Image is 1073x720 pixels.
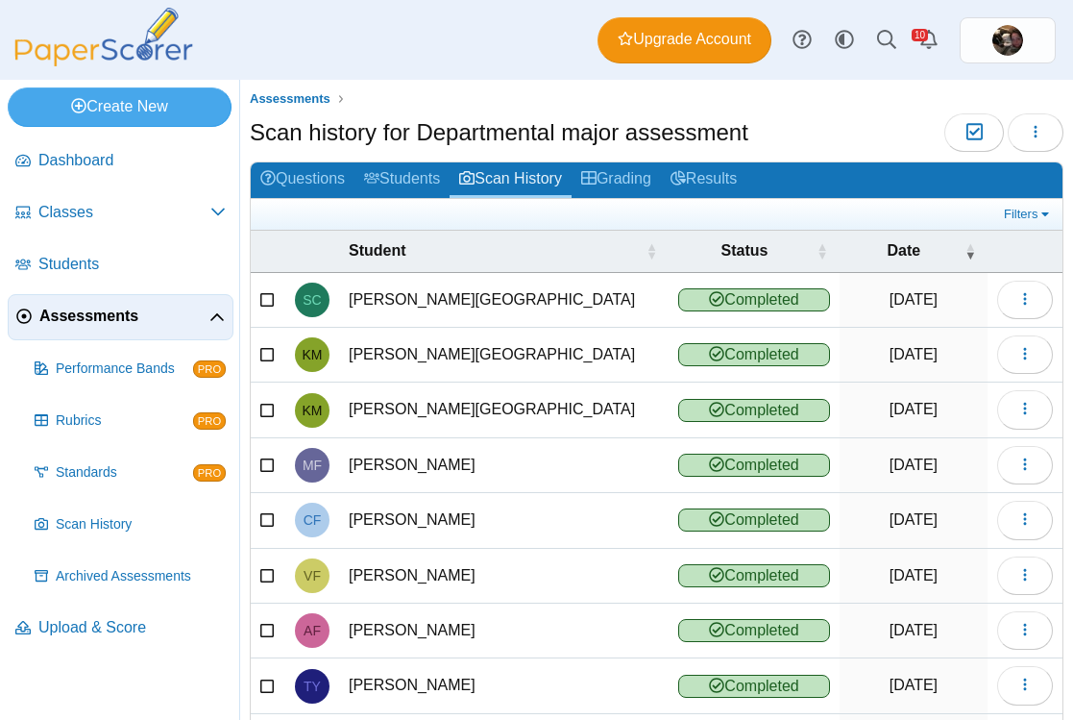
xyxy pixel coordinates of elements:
[678,619,829,642] span: Completed
[960,17,1056,63] a: ps.jo0vLZGqkczVgVaR
[678,509,829,532] span: Completed
[618,29,751,50] span: Upgrade Account
[304,624,321,637] span: Alex Ferry
[8,53,200,69] a: PaperScorer
[890,677,938,693] time: Sep 5, 2025 at 11:12 AM
[339,493,669,548] td: [PERSON_NAME]
[992,25,1023,56] span: Alissa Packer
[999,205,1058,224] a: Filters
[817,231,828,271] span: Status : Activate to sort
[27,450,233,496] a: Standards PRO
[303,348,323,361] span: Karissa McMahon
[38,617,226,638] span: Upload & Score
[8,87,232,126] a: Create New
[38,150,226,171] span: Dashboard
[8,242,233,288] a: Students
[678,288,829,311] span: Completed
[304,513,322,527] span: Corrine Feese
[303,404,323,417] span: Karissa McMahon
[964,231,976,271] span: Date : Activate to remove sorting
[890,346,938,362] time: Sep 5, 2025 at 3:09 PM
[354,162,450,198] a: Students
[890,622,938,638] time: Sep 5, 2025 at 11:12 AM
[303,459,322,472] span: Megan Fleckenstein
[339,658,669,713] td: [PERSON_NAME]
[245,87,335,112] a: Assessments
[890,567,938,583] time: Sep 5, 2025 at 11:12 AM
[678,343,829,366] span: Completed
[678,675,829,698] span: Completed
[908,19,950,62] a: Alerts
[890,457,938,473] time: Sep 5, 2025 at 3:09 PM
[678,399,829,422] span: Completed
[339,328,669,383] td: [PERSON_NAME][GEOGRAPHIC_DATA]
[27,346,233,392] a: Performance Bands PRO
[339,549,669,604] td: [PERSON_NAME]
[339,604,669,658] td: [PERSON_NAME]
[56,515,226,534] span: Scan History
[339,273,669,328] td: [PERSON_NAME][GEOGRAPHIC_DATA]
[339,438,669,493] td: [PERSON_NAME]
[8,606,233,652] a: Upload & Score
[890,291,938,308] time: Sep 5, 2025 at 3:09 PM
[193,464,226,482] span: PRO
[678,454,829,477] span: Completed
[890,511,938,528] time: Sep 5, 2025 at 11:12 AM
[56,463,193,483] span: Standards
[992,25,1023,56] img: ps.jo0vLZGqkczVgVaR
[251,162,354,198] a: Questions
[597,17,771,63] a: Upgrade Account
[250,91,330,106] span: Assessments
[38,202,210,223] span: Classes
[888,242,921,259] span: Date
[8,138,233,185] a: Dashboard
[39,306,209,327] span: Assessments
[193,412,226,430] span: PRO
[349,242,406,259] span: Student
[678,564,829,587] span: Completed
[27,554,233,600] a: Archived Assessments
[8,8,200,66] img: PaperScorer
[250,116,748,149] h1: Scan history for Departmental major assessment
[339,383,669,437] td: [PERSON_NAME][GEOGRAPHIC_DATA]
[303,293,321,307] span: Savannah Charles
[8,294,233,340] a: Assessments
[304,680,321,693] span: Tyler Young
[27,502,233,548] a: Scan History
[721,242,768,259] span: Status
[56,411,193,431] span: Rubrics
[38,254,226,275] span: Students
[646,231,657,271] span: Student : Activate to sort
[56,567,226,586] span: Archived Assessments
[56,360,193,379] span: Performance Bands
[661,162,746,198] a: Results
[193,360,226,378] span: PRO
[890,401,938,417] time: Sep 5, 2025 at 3:09 PM
[304,569,321,583] span: Violet Favell
[27,398,233,444] a: Rubrics PRO
[450,162,572,198] a: Scan History
[572,162,661,198] a: Grading
[8,190,233,236] a: Classes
